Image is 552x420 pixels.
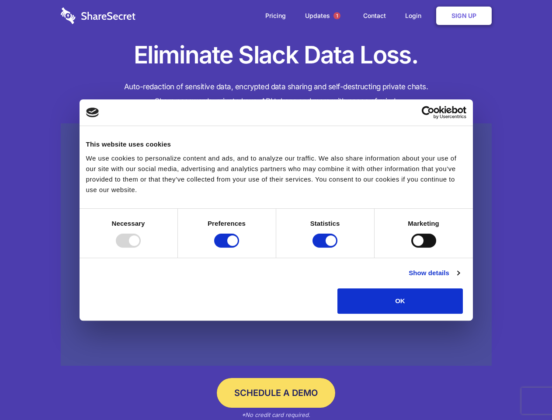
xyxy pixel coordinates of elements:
em: *No credit card required. [242,411,310,418]
strong: Marketing [408,220,439,227]
strong: Necessary [112,220,145,227]
h1: Eliminate Slack Data Loss. [61,39,492,71]
a: Sign Up [436,7,492,25]
a: Show details [409,268,459,278]
strong: Preferences [208,220,246,227]
button: OK [337,288,463,314]
div: We use cookies to personalize content and ads, and to analyze our traffic. We also share informat... [86,153,466,195]
span: 1 [333,12,340,19]
div: This website uses cookies [86,139,466,150]
a: Login [396,2,434,29]
img: logo-wordmark-white-trans-d4663122ce5f474addd5e946df7df03e33cb6a1c49d2221995e7729f52c070b2.svg [61,7,135,24]
a: Contact [354,2,395,29]
img: logo [86,108,99,117]
a: Schedule a Demo [217,378,335,408]
a: Wistia video thumbnail [61,123,492,366]
a: Usercentrics Cookiebot - opens in a new window [390,106,466,119]
a: Pricing [257,2,295,29]
strong: Statistics [310,220,340,227]
h4: Auto-redaction of sensitive data, encrypted data sharing and self-destructing private chats. Shar... [61,80,492,108]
